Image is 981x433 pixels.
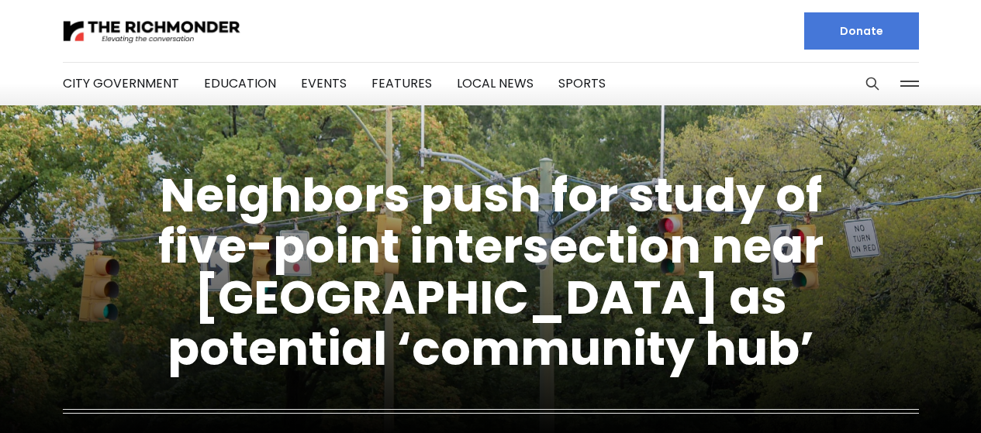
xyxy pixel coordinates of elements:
a: Features [371,74,432,92]
button: Search this site [861,72,884,95]
a: Events [301,74,347,92]
a: Education [204,74,276,92]
img: The Richmonder [63,18,241,45]
a: City Government [63,74,179,92]
a: Sports [558,74,606,92]
a: Donate [804,12,919,50]
a: Local News [457,74,534,92]
a: Neighbors push for study of five-point intersection near [GEOGRAPHIC_DATA] as potential ‘communit... [158,163,824,381]
iframe: portal-trigger [850,357,981,433]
